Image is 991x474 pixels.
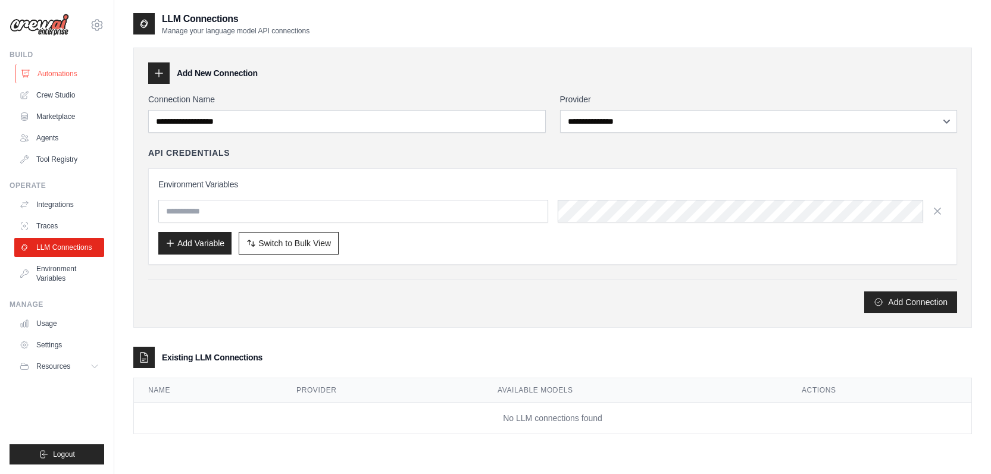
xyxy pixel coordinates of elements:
[14,357,104,376] button: Resources
[10,181,104,190] div: Operate
[14,107,104,126] a: Marketplace
[14,195,104,214] a: Integrations
[158,178,947,190] h3: Environment Variables
[177,67,258,79] h3: Add New Connection
[483,378,787,403] th: Available Models
[53,450,75,459] span: Logout
[148,147,230,159] h4: API Credentials
[15,64,105,83] a: Automations
[162,12,310,26] h2: LLM Connections
[14,259,104,288] a: Environment Variables
[10,300,104,309] div: Manage
[134,378,282,403] th: Name
[14,150,104,169] a: Tool Registry
[282,378,483,403] th: Provider
[864,291,957,313] button: Add Connection
[134,403,971,434] td: No LLM connections found
[148,93,546,105] label: Connection Name
[787,378,971,403] th: Actions
[158,232,232,255] button: Add Variable
[36,362,70,371] span: Resources
[10,14,69,36] img: Logo
[14,314,104,333] a: Usage
[258,237,331,249] span: Switch to Bulk View
[239,232,339,255] button: Switch to Bulk View
[14,86,104,105] a: Crew Studio
[10,50,104,59] div: Build
[14,335,104,354] a: Settings
[162,26,310,36] p: Manage your language model API connections
[14,238,104,257] a: LLM Connections
[162,351,262,363] h3: Existing LLM Connections
[14,216,104,236] a: Traces
[10,444,104,464] button: Logout
[560,93,958,105] label: Provider
[14,128,104,147] a: Agents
